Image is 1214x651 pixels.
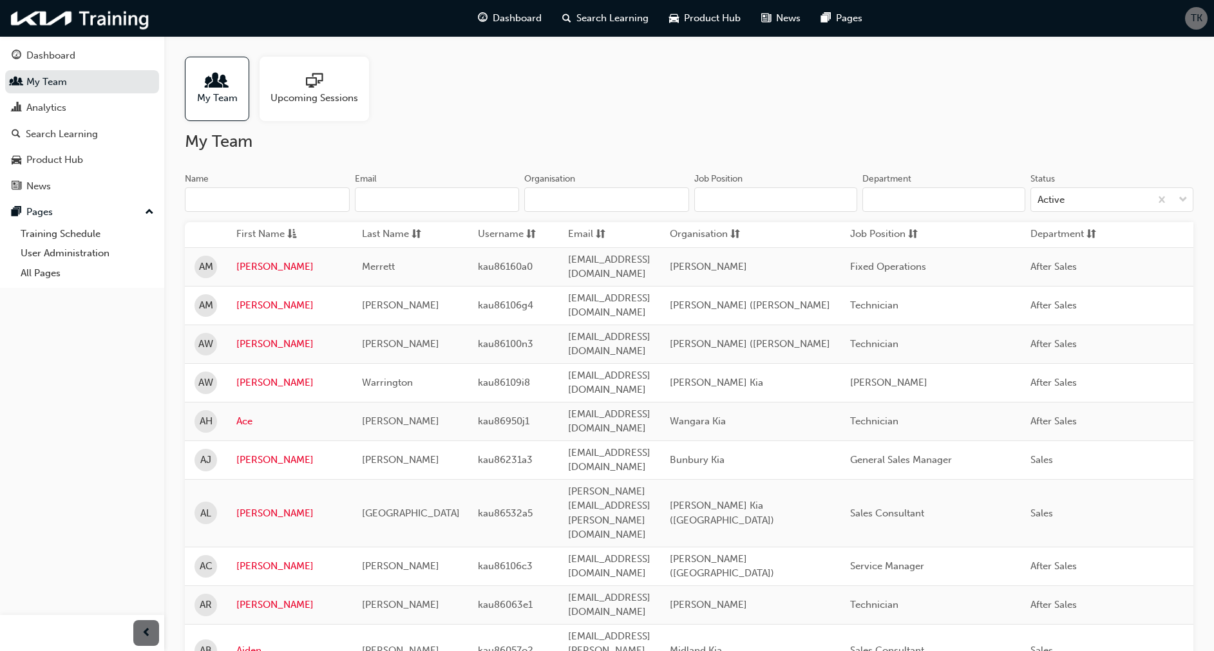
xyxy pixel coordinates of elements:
[478,415,529,427] span: kau86950j1
[670,299,830,311] span: [PERSON_NAME] ([PERSON_NAME]
[568,447,650,473] span: [EMAIL_ADDRESS][DOMAIN_NAME]
[908,227,918,243] span: sorting-icon
[478,10,488,26] span: guage-icon
[1030,261,1077,272] span: After Sales
[670,227,741,243] button: Organisationsorting-icon
[236,375,343,390] a: [PERSON_NAME]
[6,5,155,32] img: kia-training
[562,10,571,26] span: search-icon
[199,259,213,274] span: AM
[850,599,898,610] span: Technician
[670,454,725,466] span: Bunbury Kia
[5,148,159,172] a: Product Hub
[850,299,898,311] span: Technician
[200,506,211,521] span: AL
[670,599,747,610] span: [PERSON_NAME]
[362,599,439,610] span: [PERSON_NAME]
[236,453,343,467] a: [PERSON_NAME]
[287,227,297,243] span: asc-icon
[209,73,225,91] span: people-icon
[142,625,151,641] span: prev-icon
[568,254,650,280] span: [EMAIL_ADDRESS][DOMAIN_NAME]
[850,507,924,519] span: Sales Consultant
[1030,507,1053,519] span: Sales
[478,599,533,610] span: kau86063e1
[26,153,83,167] div: Product Hub
[362,299,439,311] span: [PERSON_NAME]
[478,377,530,388] span: kau86109i8
[670,261,747,272] span: [PERSON_NAME]
[568,486,650,541] span: [PERSON_NAME][EMAIL_ADDRESS][PERSON_NAME][DOMAIN_NAME]
[478,560,533,572] span: kau86106c3
[568,592,650,618] span: [EMAIL_ADDRESS][DOMAIN_NAME]
[12,129,21,140] span: search-icon
[200,414,213,429] span: AH
[12,50,21,62] span: guage-icon
[468,5,552,32] a: guage-iconDashboard
[850,454,952,466] span: General Sales Manager
[362,507,460,519] span: [GEOGRAPHIC_DATA]
[197,91,238,106] span: My Team
[15,224,159,244] a: Training Schedule
[478,227,549,243] button: Usernamesorting-icon
[15,243,159,263] a: User Administration
[5,122,159,146] a: Search Learning
[1030,338,1077,350] span: After Sales
[670,500,774,526] span: [PERSON_NAME] Kia ([GEOGRAPHIC_DATA])
[26,205,53,220] div: Pages
[568,370,650,396] span: [EMAIL_ADDRESS][DOMAIN_NAME]
[850,338,898,350] span: Technician
[776,11,801,26] span: News
[670,338,830,350] span: [PERSON_NAME] ([PERSON_NAME]
[552,5,659,32] a: search-iconSearch Learning
[198,337,213,352] span: AW
[670,227,728,243] span: Organisation
[850,227,906,243] span: Job Position
[850,377,927,388] span: [PERSON_NAME]
[26,127,98,142] div: Search Learning
[850,261,926,272] span: Fixed Operations
[1038,193,1065,207] div: Active
[568,227,639,243] button: Emailsorting-icon
[850,560,924,572] span: Service Manager
[236,598,343,612] a: [PERSON_NAME]
[862,173,911,185] div: Department
[1030,299,1077,311] span: After Sales
[26,48,75,63] div: Dashboard
[1030,227,1084,243] span: Department
[1030,377,1077,388] span: After Sales
[1030,173,1055,185] div: Status
[694,187,857,212] input: Job Position
[524,187,689,212] input: Organisation
[526,227,536,243] span: sorting-icon
[5,96,159,120] a: Analytics
[568,553,650,580] span: [EMAIL_ADDRESS][DOMAIN_NAME]
[5,200,159,224] button: Pages
[670,415,726,427] span: Wangara Kia
[362,338,439,350] span: [PERSON_NAME]
[185,57,260,121] a: My Team
[200,598,212,612] span: AR
[478,227,524,243] span: Username
[836,11,862,26] span: Pages
[821,10,831,26] span: pages-icon
[185,173,209,185] div: Name
[355,173,377,185] div: Email
[478,299,533,311] span: kau86106g4
[478,338,533,350] span: kau86100n3
[362,454,439,466] span: [PERSON_NAME]
[199,298,213,313] span: AM
[412,227,421,243] span: sorting-icon
[1030,560,1077,572] span: After Sales
[1030,227,1101,243] button: Departmentsorting-icon
[670,553,774,580] span: [PERSON_NAME] ([GEOGRAPHIC_DATA])
[236,227,307,243] button: First Nameasc-icon
[5,41,159,200] button: DashboardMy TeamAnalyticsSearch LearningProduct HubNews
[5,44,159,68] a: Dashboard
[5,70,159,94] a: My Team
[478,507,533,519] span: kau86532a5
[145,204,154,221] span: up-icon
[12,102,21,114] span: chart-icon
[751,5,811,32] a: news-iconNews
[730,227,740,243] span: sorting-icon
